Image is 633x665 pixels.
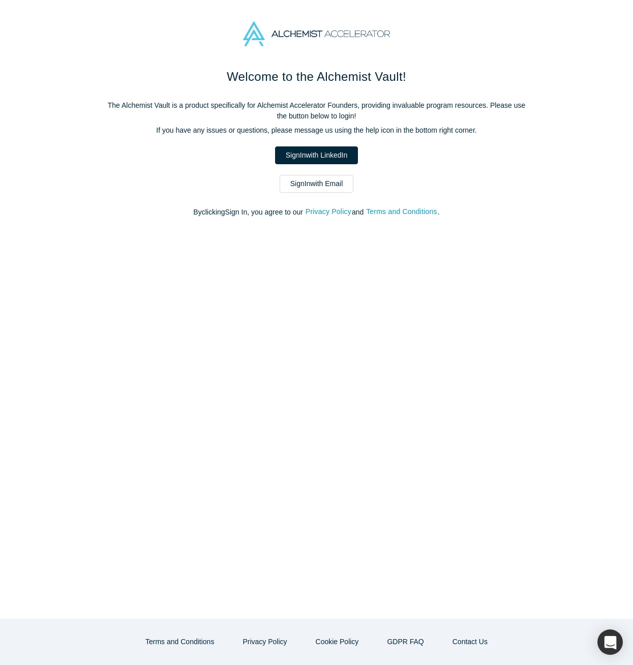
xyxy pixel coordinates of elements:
[232,633,297,651] button: Privacy Policy
[103,68,530,86] h1: Welcome to the Alchemist Vault!
[135,633,225,651] button: Terms and Conditions
[376,633,434,651] a: GDPR FAQ
[305,206,352,218] button: Privacy Policy
[366,206,438,218] button: Terms and Conditions
[305,633,370,651] button: Cookie Policy
[275,146,358,164] a: SignInwith LinkedIn
[442,633,498,651] button: Contact Us
[280,175,354,193] a: SignInwith Email
[103,125,530,136] p: If you have any issues or questions, please message us using the help icon in the bottom right co...
[243,21,389,46] img: Alchemist Accelerator Logo
[103,207,530,218] p: By clicking Sign In , you agree to our and .
[103,100,530,122] p: The Alchemist Vault is a product specifically for Alchemist Accelerator Founders, providing inval...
